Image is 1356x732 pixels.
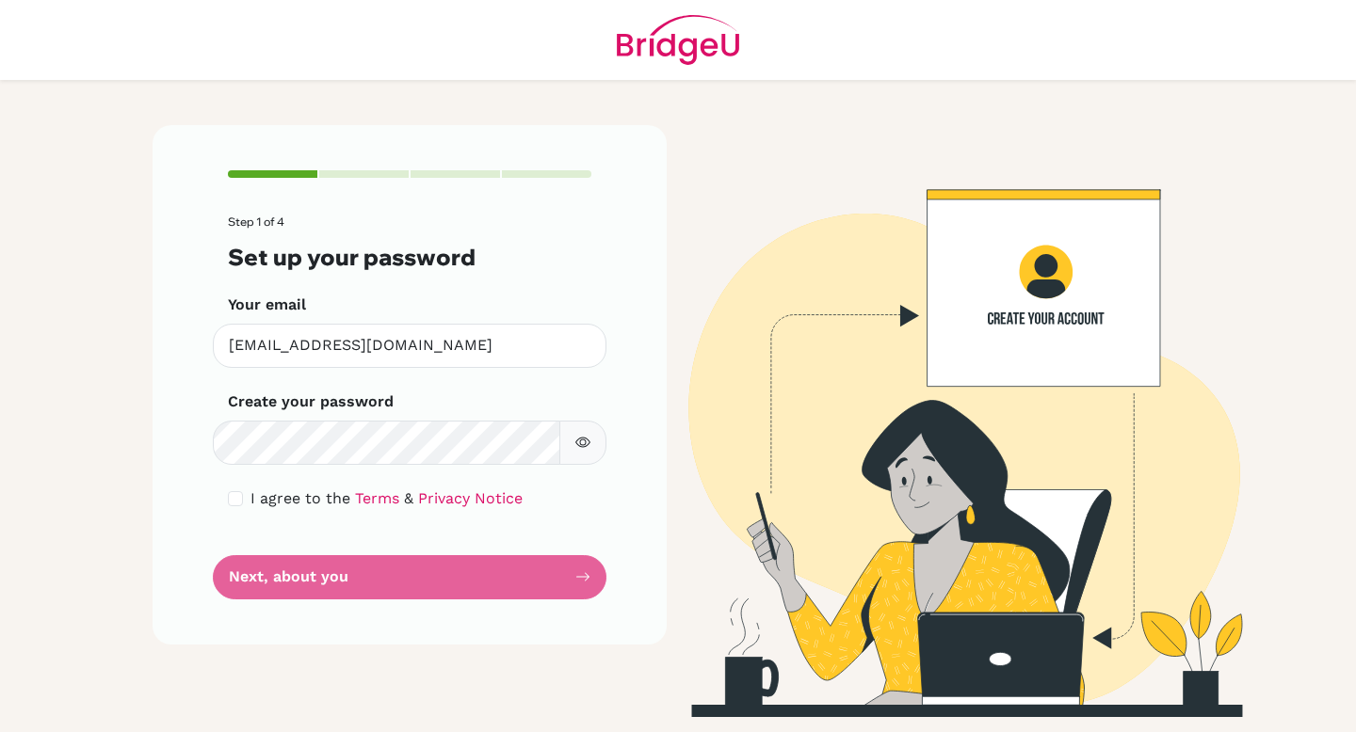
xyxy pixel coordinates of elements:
h3: Set up your password [228,244,591,271]
a: Terms [355,489,399,507]
label: Create your password [228,390,394,413]
span: Step 1 of 4 [228,215,284,229]
a: Privacy Notice [418,489,523,507]
input: Insert your email* [213,324,606,368]
span: I agree to the [250,489,350,507]
span: & [404,489,413,507]
label: Your email [228,294,306,316]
